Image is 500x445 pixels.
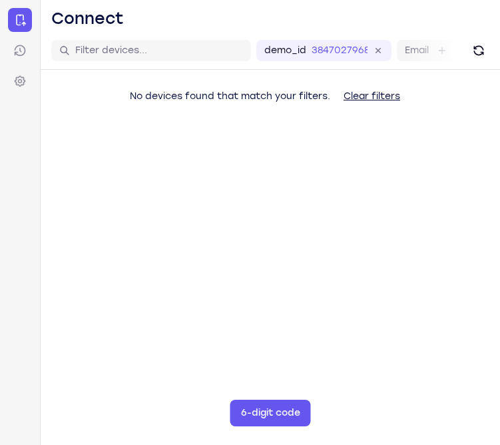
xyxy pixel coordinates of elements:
a: Sessions [8,39,32,63]
button: Refresh [468,40,489,61]
a: Settings [8,69,32,93]
input: Filter devices... [75,44,243,57]
label: Email [405,44,429,57]
span: No devices found that match your filters. [130,90,330,102]
h1: Connect [51,8,124,29]
a: Connect [8,8,32,32]
button: 6-digit code [230,400,311,426]
label: demo_id [264,44,306,57]
button: Clear filters [333,83,411,110]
